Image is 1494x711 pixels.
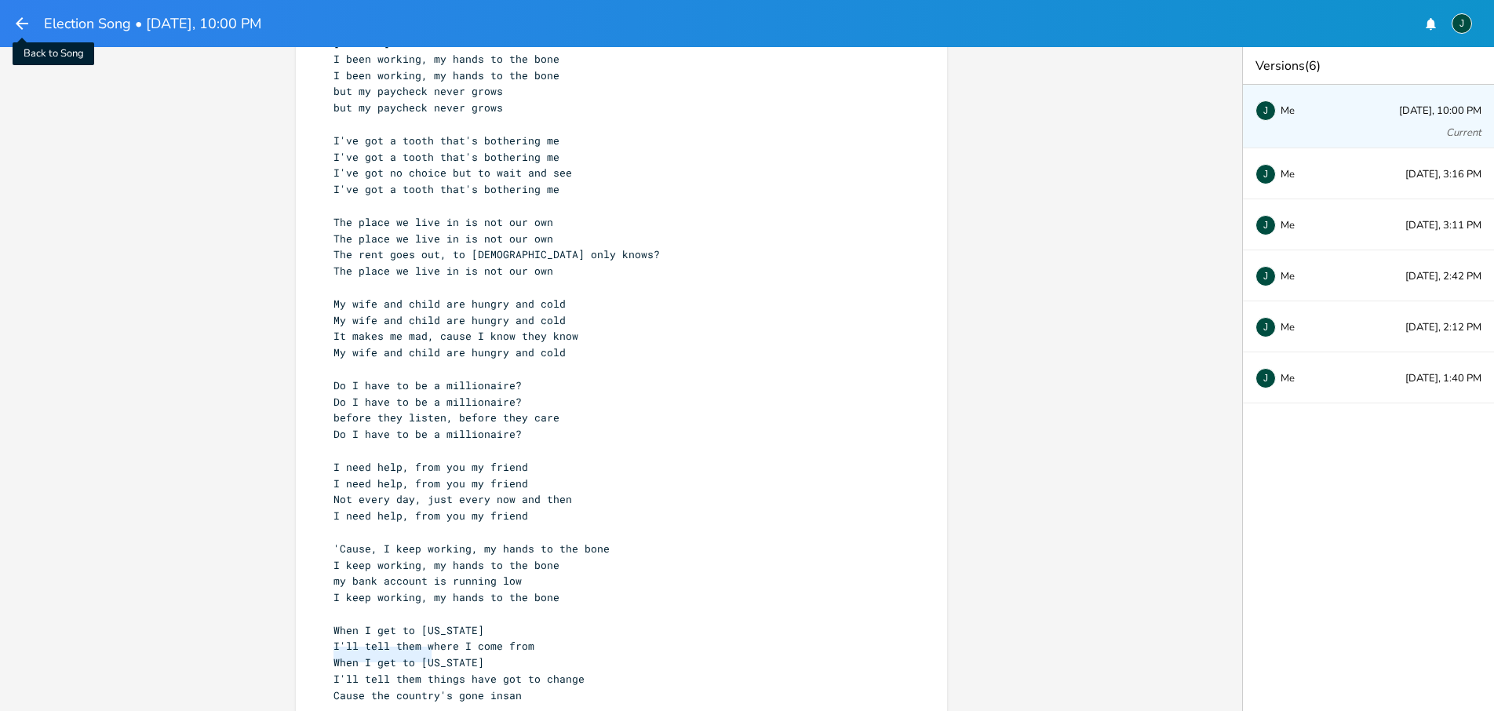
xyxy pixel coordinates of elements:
span: The place we live in is not our own [333,232,553,246]
div: Jim63 [1255,266,1276,286]
span: I've got a tooth that's bothering me [333,133,559,148]
div: Jim63 [1452,13,1472,34]
span: I need help, from you my friend [333,460,528,474]
span: My wife and child are hungry and cold [333,313,566,327]
span: It makes me mad, cause I know they know [333,329,578,343]
span: Me [1281,271,1295,282]
span: Cause the country's gone insan [333,688,522,702]
span: [DATE], 3:11 PM [1405,221,1481,231]
div: Jim63 [1255,164,1276,184]
span: before they listen, before they care [333,410,559,425]
span: but my paycheck never grows [333,84,503,98]
span: Do I have to be a millionaire? [333,395,522,409]
span: Me [1281,373,1295,384]
button: Back to Song [13,9,31,38]
span: [DATE], 2:42 PM [1405,272,1481,282]
span: I keep working, my hands to the bone [333,558,559,572]
div: Jim63 [1255,368,1276,388]
span: My wife and child are hungry and cold [333,297,566,311]
span: Do I have to be a millionaire? [333,427,522,441]
span: Me [1281,322,1295,333]
div: Current [1446,128,1481,138]
span: Not every day, just every now and then [333,492,572,506]
span: When I get to [US_STATE] [333,623,484,637]
span: Do I have to be a millionaire? [333,378,522,392]
span: Me [1281,220,1295,231]
span: I been working, my hands to the bone [333,68,559,82]
button: J [1452,5,1472,42]
span: I'll tell them where I come from [333,639,534,653]
span: 'Cause, I keep working, my hands to the bone [333,541,610,556]
span: Me [1281,105,1295,116]
span: my bank account is running low [333,574,522,588]
span: [DATE], 2:12 PM [1405,323,1481,333]
div: Versions (6) [1243,47,1494,85]
span: I've got a tooth that's bothering me [333,182,559,196]
h1: Election Song • [DATE], 10:00 PM [44,16,261,31]
span: [DATE], 1:40 PM [1405,374,1481,384]
span: I need help, from you my friend [333,509,528,523]
span: Me [1281,169,1295,180]
span: The place we live in is not our own [333,264,553,278]
span: [DATE], 3:16 PM [1405,170,1481,180]
span: The place we live in is not our own [333,215,553,229]
span: I keep working, my hands to the bone [333,590,559,604]
span: I need help, from you my friend [333,476,528,490]
div: Jim63 [1255,215,1276,235]
span: but my paycheck never grows [333,100,503,115]
div: Jim63 [1255,100,1276,121]
span: I've got a tooth that's bothering me [333,150,559,164]
span: I been working, my hands to the bone [333,52,559,66]
span: My wife and child are hungry and cold [333,345,566,359]
span: When I get to [US_STATE] [333,655,484,669]
span: [DATE], 10:00 PM [1399,106,1481,116]
span: I'll tell them things have got to change [333,672,585,686]
div: Jim63 [1255,317,1276,337]
span: The rent goes out, to [DEMOGRAPHIC_DATA] only knows? [333,247,660,261]
span: I've got no choice but to wait and see [333,166,572,180]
